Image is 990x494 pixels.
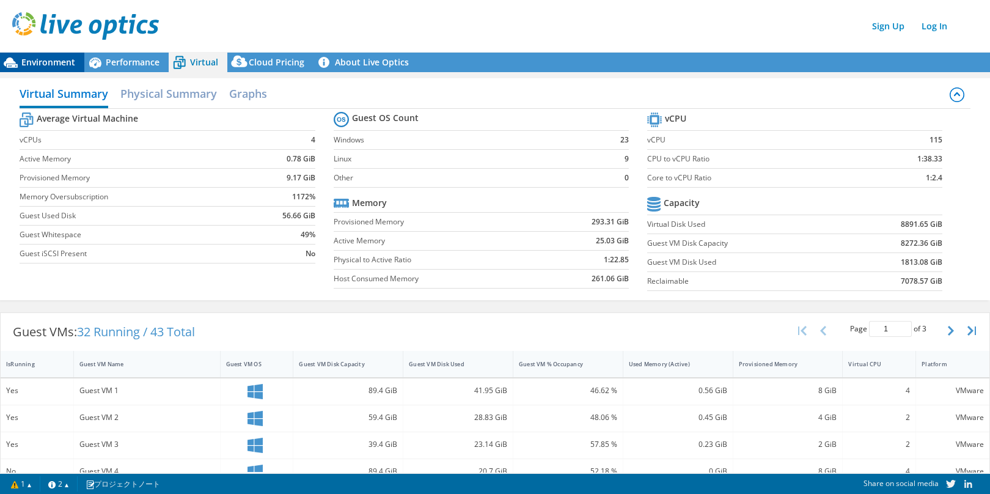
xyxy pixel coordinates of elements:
[120,81,217,106] h2: Physical Summary
[922,411,984,424] div: VMware
[6,411,68,424] div: Yes
[629,384,727,397] div: 0.56 GiB
[519,465,617,478] div: 52.18 %
[334,273,543,285] label: Host Consumed Memory
[20,153,251,165] label: Active Memory
[848,438,910,451] div: 2
[79,360,200,368] div: Guest VM Name
[1,313,207,351] div: Guest VMs:
[287,172,315,184] b: 9.17 GiB
[2,476,40,492] a: 1
[930,134,942,146] b: 115
[20,81,108,108] h2: Virtual Summary
[647,237,847,249] label: Guest VM Disk Capacity
[592,216,629,228] b: 293.31 GiB
[20,134,251,146] label: vCPUs
[299,384,397,397] div: 89.4 GiB
[301,229,315,241] b: 49%
[311,134,315,146] b: 4
[77,323,195,340] span: 32 Running / 43 Total
[299,438,397,451] div: 39.4 GiB
[848,465,910,478] div: 4
[334,172,602,184] label: Other
[299,360,383,368] div: Guest VM Disk Capacity
[917,153,942,165] b: 1:38.33
[313,53,418,72] a: About Live Optics
[299,411,397,424] div: 59.4 GiB
[647,153,865,165] label: CPU to vCPU Ratio
[282,210,315,222] b: 56.66 GiB
[352,197,387,209] b: Memory
[647,256,847,268] label: Guest VM Disk Used
[869,321,912,337] input: jump to page
[850,321,926,337] span: Page of
[848,384,910,397] div: 4
[334,134,602,146] label: Windows
[519,384,617,397] div: 46.62 %
[79,465,215,478] div: Guest VM 4
[249,56,304,68] span: Cloud Pricing
[739,465,837,478] div: 8 GiB
[106,56,159,68] span: Performance
[79,384,215,397] div: Guest VM 1
[739,384,837,397] div: 8 GiB
[901,256,942,268] b: 1813.08 GiB
[6,360,53,368] div: IsRunning
[629,411,727,424] div: 0.45 GiB
[20,229,251,241] label: Guest Whitespace
[915,17,953,35] a: Log In
[926,172,942,184] b: 1:2.4
[739,360,823,368] div: Provisioned Memory
[519,360,603,368] div: Guest VM % Occupancy
[922,438,984,451] div: VMware
[592,273,629,285] b: 261.06 GiB
[629,465,727,478] div: 0 GiB
[519,411,617,424] div: 48.06 %
[287,153,315,165] b: 0.78 GiB
[647,134,865,146] label: vCPU
[334,235,543,247] label: Active Memory
[6,438,68,451] div: Yes
[299,465,397,478] div: 89.4 GiB
[334,254,543,266] label: Physical to Active Ratio
[79,438,215,451] div: Guest VM 3
[629,438,727,451] div: 0.23 GiB
[409,360,493,368] div: Guest VM Disk Used
[20,210,251,222] label: Guest Used Disk
[647,218,847,230] label: Virtual Disk Used
[20,191,251,203] label: Memory Oversubscription
[21,56,75,68] span: Environment
[409,411,507,424] div: 28.83 GiB
[334,216,543,228] label: Provisioned Memory
[739,438,837,451] div: 2 GiB
[620,134,629,146] b: 23
[901,275,942,287] b: 7078.57 GiB
[647,275,847,287] label: Reclaimable
[409,465,507,478] div: 20.7 GiB
[79,411,215,424] div: Guest VM 2
[77,476,169,492] a: プロジェクトノート
[625,172,629,184] b: 0
[866,17,911,35] a: Sign Up
[625,153,629,165] b: 9
[922,323,926,334] span: 3
[229,81,267,106] h2: Graphs
[848,360,895,368] div: Virtual CPU
[20,248,251,260] label: Guest iSCSI Present
[665,112,686,125] b: vCPU
[629,360,713,368] div: Used Memory (Active)
[922,384,984,397] div: VMware
[922,465,984,478] div: VMware
[190,56,218,68] span: Virtual
[226,360,273,368] div: Guest VM OS
[37,112,138,125] b: Average Virtual Machine
[292,191,315,203] b: 1172%
[6,384,68,397] div: Yes
[664,197,700,209] b: Capacity
[922,360,969,368] div: Platform
[12,12,159,40] img: live_optics_svg.svg
[647,172,865,184] label: Core to vCPU Ratio
[40,476,78,492] a: 2
[20,172,251,184] label: Provisioned Memory
[848,411,910,424] div: 2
